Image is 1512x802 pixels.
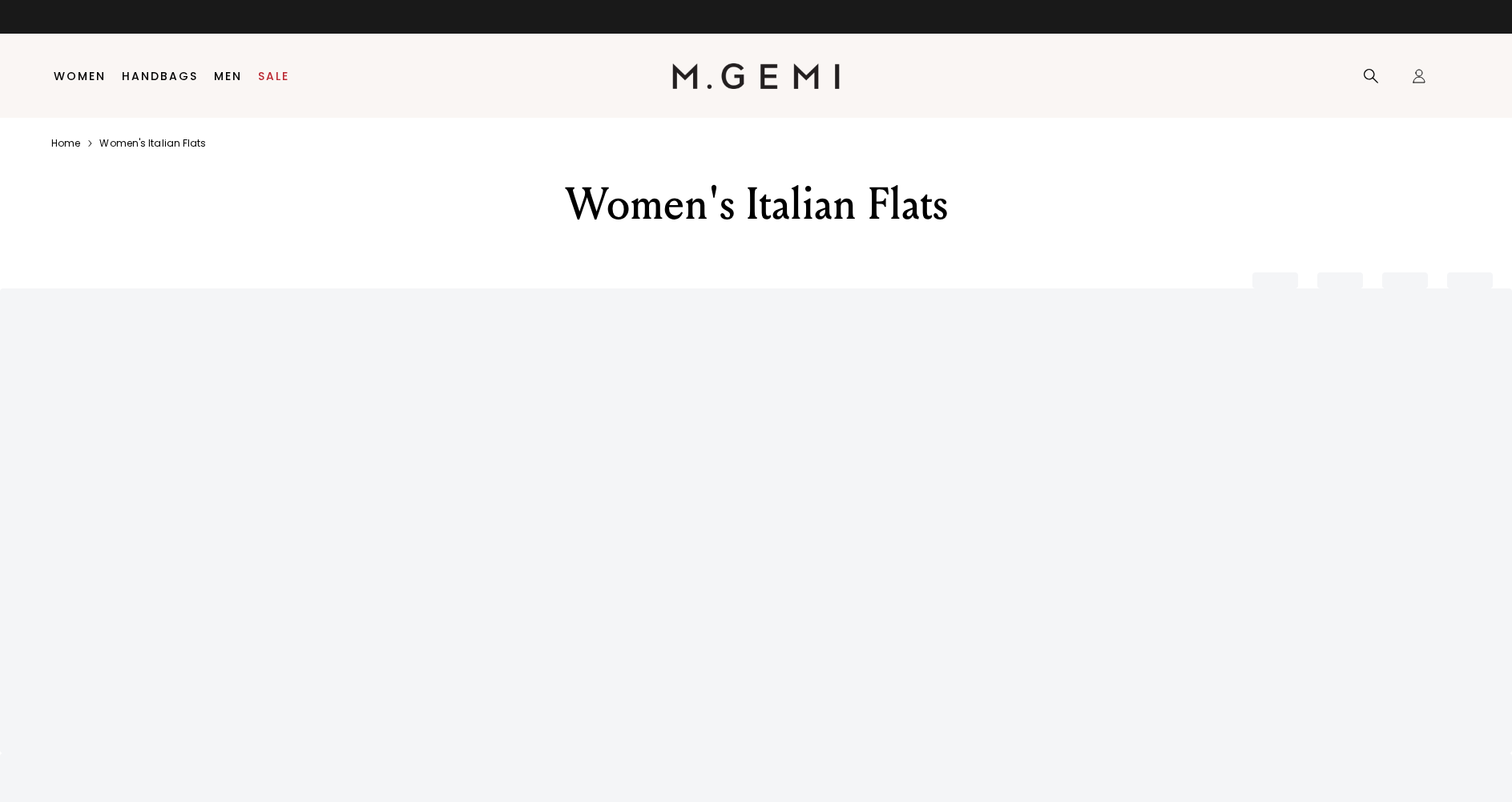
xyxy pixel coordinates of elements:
a: Handbags [122,70,198,83]
div: Women's Italian Flats [478,175,1034,233]
a: Home [51,137,80,150]
a: Sale [258,70,289,83]
img: M.Gemi [672,63,840,89]
a: Women's italian flats [99,137,206,150]
a: Women [54,70,106,83]
a: Men [214,70,242,83]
